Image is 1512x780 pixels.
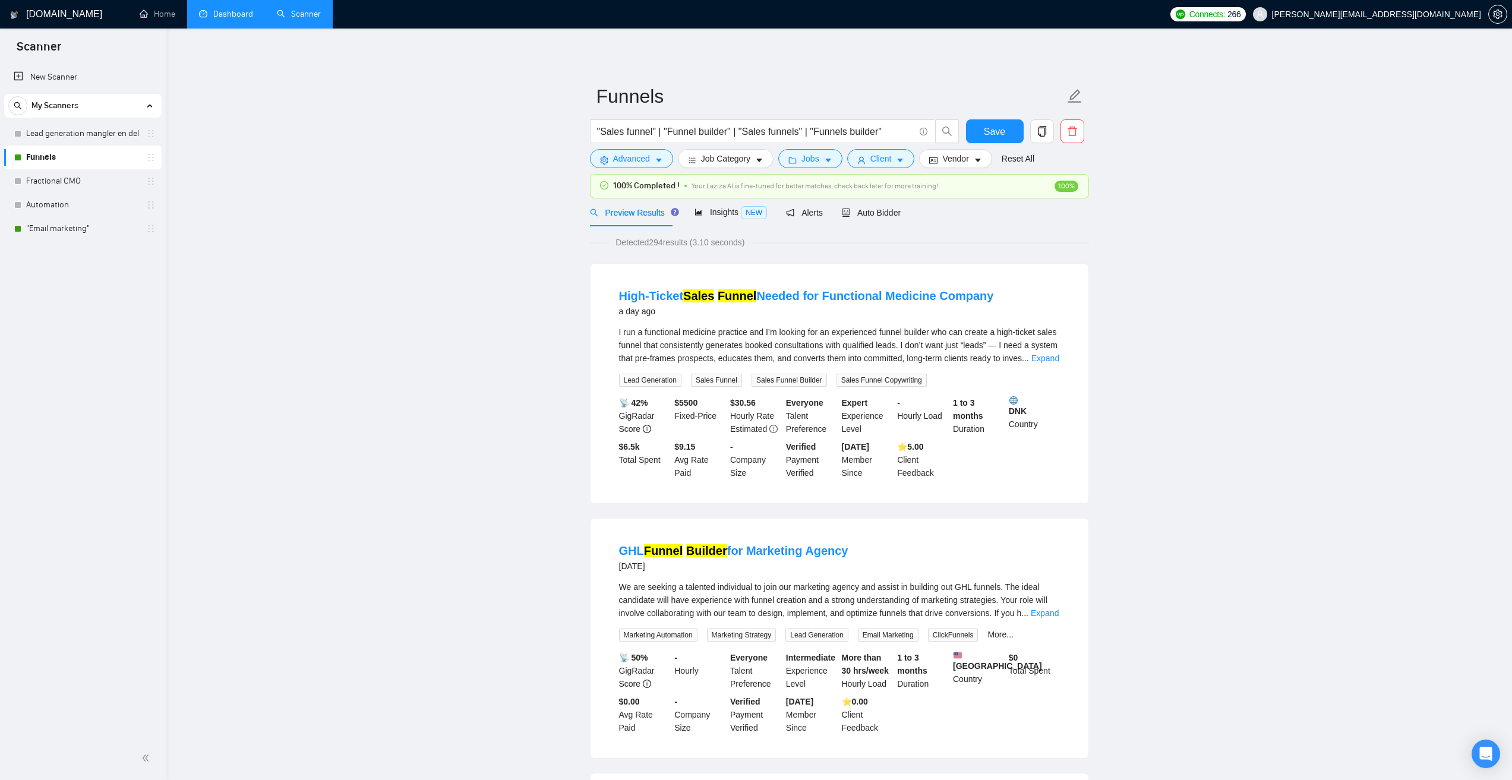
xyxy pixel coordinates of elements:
span: ClickFunnels [928,629,978,642]
b: More than 30 hrs/week [842,653,889,675]
a: More... [987,630,1014,639]
span: folder [788,156,797,165]
img: 🌐 [1009,396,1018,405]
span: caret-down [896,156,904,165]
span: Estimated [730,424,767,434]
span: Scanner [7,38,71,63]
span: Connects: [1189,8,1225,21]
span: bars [688,156,696,165]
button: copy [1030,119,1054,143]
span: holder [146,153,156,162]
div: Payment Verified [784,440,839,479]
span: Save [984,124,1005,139]
span: Sales Funnel Builder [752,374,827,387]
div: Duration [895,651,951,690]
span: 100% [1055,181,1078,192]
span: search [936,126,958,137]
a: Funnels [26,146,139,169]
div: Country [951,651,1006,690]
input: Search Freelance Jobs... [597,124,914,139]
span: 100% Completed ! [613,179,680,192]
b: - [674,653,677,662]
img: 🇺🇸 [954,651,962,659]
span: ... [1021,608,1028,618]
span: info-circle [643,680,651,688]
a: Automation [26,193,139,217]
button: barsJob Categorycaret-down [678,149,774,168]
div: Fixed-Price [672,396,728,435]
span: Detected 294 results (3.10 seconds) [607,236,753,249]
span: user [1256,10,1264,18]
span: Lead Generation [785,629,848,642]
span: exclamation-circle [769,425,778,433]
span: 266 [1227,8,1240,21]
div: Talent Preference [784,396,839,435]
a: Lead generation mangler en del [26,122,139,146]
span: Lead Generation [619,374,681,387]
b: $9.15 [674,442,695,451]
a: setting [1488,10,1507,19]
b: 📡 42% [619,398,648,408]
span: info-circle [643,425,651,433]
span: Email Marketing [858,629,918,642]
img: upwork-logo.png [1176,10,1185,19]
b: Expert [842,398,868,408]
span: notification [786,209,794,217]
button: setting [1488,5,1507,24]
button: Save [966,119,1024,143]
button: idcardVendorcaret-down [919,149,992,168]
div: Client Feedback [839,695,895,734]
span: holder [146,176,156,186]
div: GigRadar Score [617,396,673,435]
div: Talent Preference [728,651,784,690]
li: My Scanners [4,94,162,241]
b: [DATE] [842,442,869,451]
button: folderJobscaret-down [778,149,842,168]
button: userClientcaret-down [847,149,915,168]
span: My Scanners [31,94,78,118]
a: New Scanner [14,65,152,89]
b: [GEOGRAPHIC_DATA] [953,651,1042,671]
b: Intermediate [786,653,835,662]
b: 1 to 3 months [897,653,927,675]
div: Member Since [839,440,895,479]
span: caret-down [974,156,982,165]
button: search [8,96,27,115]
div: Duration [951,396,1006,435]
span: double-left [141,752,153,764]
b: ⭐️ 0.00 [842,697,868,706]
span: Client [870,152,892,165]
a: Expand [1031,608,1059,618]
b: Everyone [730,653,768,662]
b: - [897,398,900,408]
b: Verified [786,442,816,451]
span: holder [146,129,156,138]
span: setting [1489,10,1507,19]
b: Verified [730,697,760,706]
b: $0.00 [619,697,640,706]
li: New Scanner [4,65,162,89]
span: Vendor [942,152,968,165]
span: user [857,156,866,165]
div: Member Since [784,695,839,734]
span: Advanced [613,152,650,165]
span: info-circle [920,128,927,135]
a: GHLFunnel Builderfor Marketing Agency [619,544,848,557]
span: Insights [695,207,767,217]
span: We are seeking a talented individual to join our marketing agency and assist in building out GHL ... [619,582,1047,618]
span: caret-down [655,156,663,165]
b: $ 0 [1009,653,1018,662]
div: Country [1006,396,1062,435]
b: - [674,697,677,706]
div: Open Intercom Messenger [1472,740,1500,768]
div: Experience Level [839,396,895,435]
b: $ 6.5k [619,442,640,451]
button: delete [1060,119,1084,143]
a: "Email marketing" [26,217,139,241]
div: a day ago [619,304,994,318]
mark: Funnel [718,289,757,302]
b: $ 30.56 [730,398,756,408]
div: Total Spent [617,440,673,479]
a: High-TicketSales FunnelNeeded for Functional Medicine Company [619,289,994,302]
b: 📡 50% [619,653,648,662]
